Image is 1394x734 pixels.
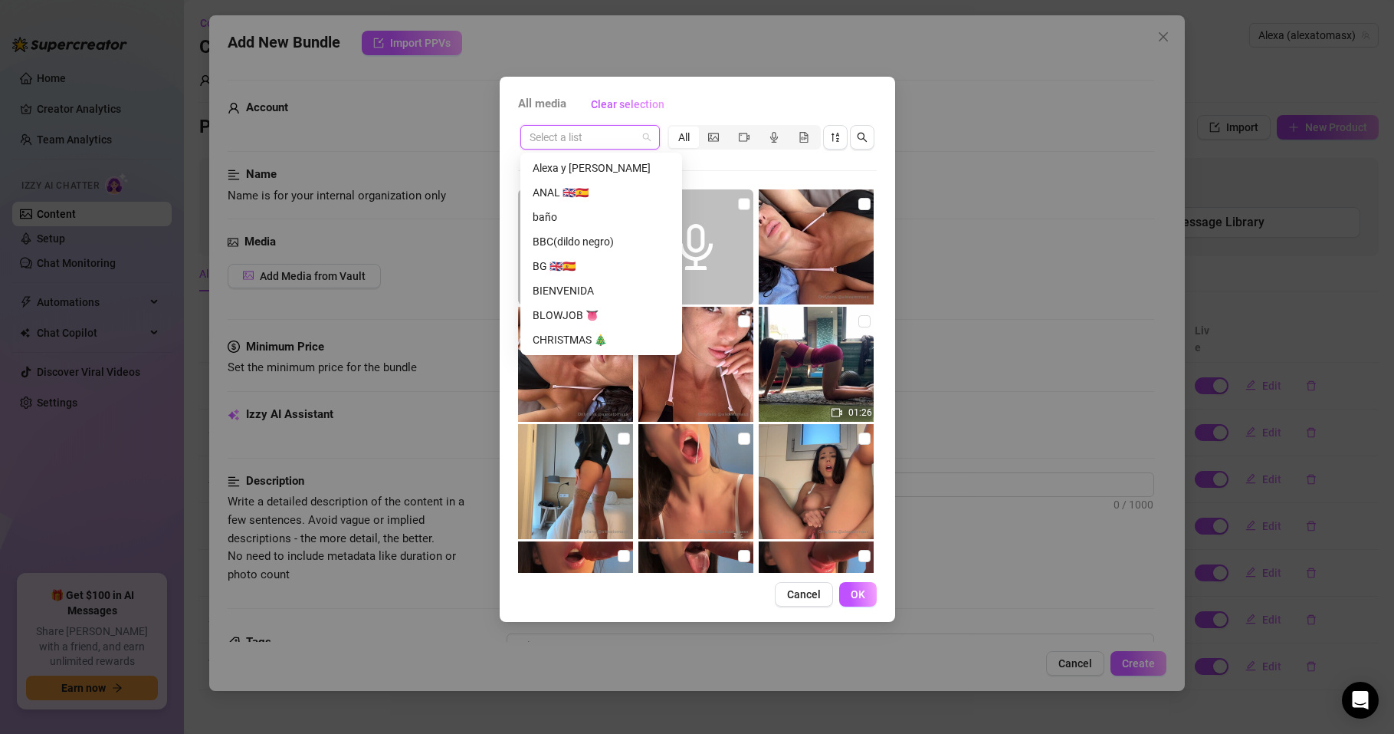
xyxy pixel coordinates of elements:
[1342,682,1379,719] div: Open Intercom Messenger
[523,229,679,254] div: BBC(dildo negro)
[787,588,821,601] span: Cancel
[831,407,842,418] span: video-camera
[851,588,865,601] span: OK
[708,132,719,143] span: picture
[533,209,670,225] div: baño
[759,189,874,304] img: media
[638,424,753,539] img: media
[673,224,719,270] span: audio
[523,205,679,229] div: baño
[523,156,679,180] div: Alexa y Karen 💋
[523,254,679,278] div: BG 🇬🇧🇪🇸
[759,424,874,539] img: media
[533,258,670,275] div: BG 🇬🇧🇪🇸
[638,541,753,657] img: media
[533,184,670,201] div: ANAL 🇬🇧🇪🇸
[533,282,670,299] div: BIENVENIDA
[823,125,848,150] button: sort-descending
[669,127,699,148] div: All
[830,132,841,143] span: sort-descending
[533,307,670,324] div: BLOWJOB 👅
[759,541,874,657] img: media
[591,98,664,110] span: Clear selection
[523,303,679,328] div: BLOWJOB 👅
[769,132,779,143] span: audio
[533,160,670,176] div: Alexa y [PERSON_NAME]
[799,132,809,143] span: file-gif
[523,278,679,303] div: BIENVENIDA
[518,541,633,657] img: media
[638,307,753,422] img: media
[739,132,749,143] span: video-camera
[579,92,677,117] button: Clear selection
[518,307,633,422] img: media
[533,233,670,250] div: BBC(dildo negro)
[518,424,633,539] img: media
[775,582,833,607] button: Cancel
[523,180,679,205] div: ANAL 🇬🇧🇪🇸
[857,132,868,143] span: search
[848,407,872,418] span: 01:26
[523,328,679,352] div: CHRISTMAS 🎄
[518,95,566,114] span: All media
[533,331,670,348] div: CHRISTMAS 🎄
[667,125,821,150] div: segmented control
[839,582,877,607] button: OK
[759,307,874,422] img: media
